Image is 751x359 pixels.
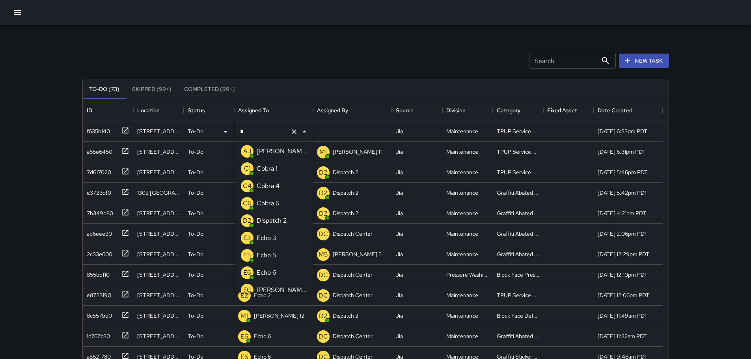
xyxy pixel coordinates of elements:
[446,271,489,279] div: Pressure Washing
[240,332,248,341] p: E6
[396,312,403,320] div: Jia
[257,285,306,295] p: [PERSON_NAME]
[188,332,203,340] p: To-Do
[392,99,442,121] div: Source
[188,148,203,156] p: To-Do
[257,251,276,260] p: Echo 5
[257,268,276,277] p: Echo 6
[289,126,300,137] button: Clear
[598,312,648,320] div: 9/8/2025, 11:49am PDT
[84,145,112,156] div: a65e6450
[497,271,539,279] div: Block Face Pressure Washed
[319,209,328,218] p: D2
[446,250,478,258] div: Maintenance
[493,99,543,121] div: Category
[396,209,403,217] div: Jia
[598,99,632,121] div: Date Created
[188,291,203,299] p: To-Do
[257,147,306,156] p: [PERSON_NAME]
[497,230,539,238] div: Graffiti Abated Large
[178,80,241,99] button: Completed (99+)
[126,80,178,99] button: Skipped (99+)
[446,99,466,121] div: Division
[333,168,358,176] p: Dispatch 2
[137,250,180,258] div: 287 17th Street
[446,189,478,197] div: Maintenance
[396,271,403,279] div: Jia
[137,148,180,156] div: 271 24th Street
[497,148,539,156] div: TPUP Service Requested
[257,164,278,173] p: Cobra 1
[446,127,478,135] div: Maintenance
[84,165,111,176] div: 7d617020
[333,209,358,217] p: Dispatch 2
[84,288,111,299] div: e8723190
[137,127,180,135] div: 1707 Webster Street
[598,250,649,258] div: 9/8/2025, 12:29pm PDT
[547,99,577,121] div: Fixed Asset
[240,311,248,321] p: M1
[299,126,310,137] button: Close
[238,99,269,121] div: Assigned To
[396,148,403,156] div: Jia
[84,227,112,238] div: ab6eee30
[497,332,539,340] div: Graffiti Abated Large
[240,291,248,300] p: E2
[137,168,180,176] div: 2350 Harrison Street
[84,247,112,258] div: 2c33e600
[84,268,110,279] div: 855bdf10
[319,229,328,239] p: DC
[243,216,252,225] p: D2
[243,285,252,295] p: EC
[598,291,649,299] div: 9/8/2025, 12:06pm PDT
[396,291,403,299] div: Jia
[396,230,403,238] div: Jia
[87,99,92,121] div: ID
[137,332,180,340] div: 2040 Franklin Street
[84,186,111,197] div: e3723df0
[396,250,403,258] div: Jia
[333,291,373,299] p: Dispatch Center
[497,127,539,135] div: TPUP Service Requested
[543,99,594,121] div: Fixed Asset
[396,168,403,176] div: Jia
[333,271,373,279] p: Dispatch Center
[137,291,180,299] div: 2359 Waverly Street
[257,216,287,225] p: Dispatch 2
[319,270,328,280] p: DC
[396,332,403,340] div: Jia
[333,189,358,197] p: Dispatch 2
[257,233,276,243] p: Echo 3
[188,189,203,197] p: To-Do
[257,181,280,191] p: Cobra 4
[598,271,648,279] div: 9/8/2025, 12:10pm PDT
[619,54,669,68] button: New Task
[188,271,203,279] p: To-Do
[319,311,328,321] p: D2
[319,147,327,157] p: M1
[319,291,328,300] p: DC
[446,209,478,217] div: Maintenance
[254,312,304,320] p: [PERSON_NAME] 12
[137,189,180,197] div: 1302 Broadway
[333,148,382,156] p: [PERSON_NAME] 11
[254,332,271,340] p: Echo 6
[396,99,414,121] div: Source
[137,312,180,320] div: 1421 Broadway
[396,127,403,135] div: Jia
[243,147,252,156] p: AJ
[446,148,478,156] div: Maintenance
[188,127,203,135] p: To-Do
[184,99,234,121] div: Status
[319,250,328,259] p: M5
[243,181,252,191] p: C4
[598,127,647,135] div: 9/8/2025, 6:33pm PDT
[598,148,646,156] div: 9/8/2025, 6:31pm PDT
[243,268,251,277] p: E6
[333,250,382,258] p: [PERSON_NAME] 5
[497,291,539,299] div: TPUP Service Requested
[188,230,203,238] p: To-Do
[497,99,520,121] div: Category
[243,233,251,243] p: E3
[313,99,392,121] div: Assigned By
